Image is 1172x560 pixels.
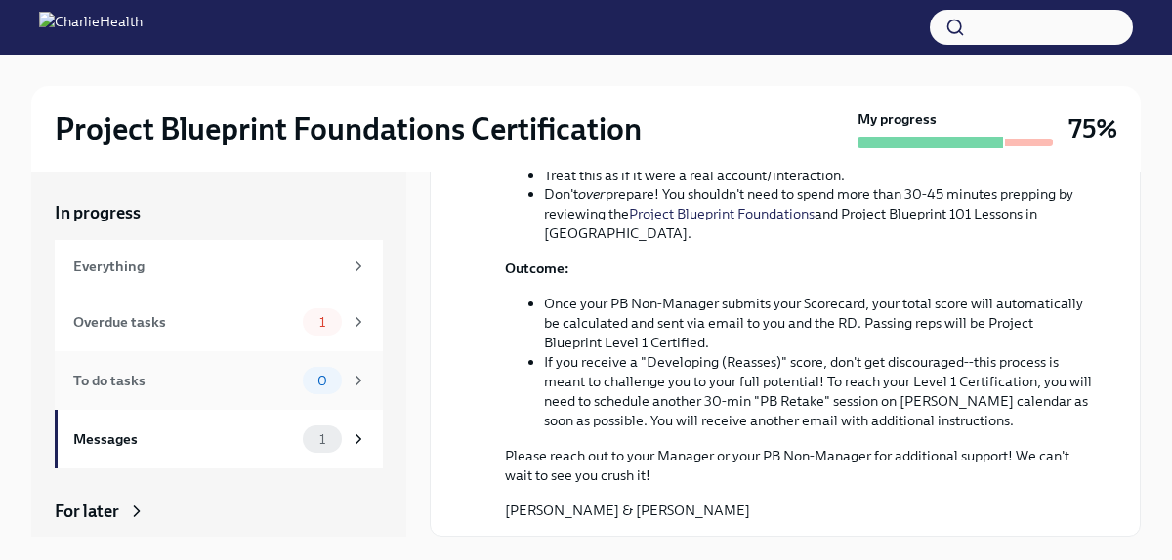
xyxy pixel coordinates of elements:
a: To do tasks0 [55,351,383,410]
a: Everything [55,240,383,293]
li: Treat this as if it were a real account/interaction. [544,165,1093,184]
strong: Outcome: [505,260,569,277]
p: [PERSON_NAME] & [PERSON_NAME] [505,500,1093,520]
p: Please reach out to your Manager or your PB Non-Manager for additional support! We can't wait to ... [505,446,1093,485]
a: For later [55,500,383,523]
div: Overdue tasks [73,311,295,333]
strong: My progress [858,109,937,129]
h3: 75% [1068,111,1117,146]
div: For later [55,500,119,523]
span: 1 [308,432,337,447]
li: Once your PB Non-Manager submits your Scorecard, your total score will automatically be calculate... [544,294,1093,352]
li: If you receive a "Developing (Reasses)" score, don't get discouraged--this process is meant to ch... [544,352,1093,430]
a: Messages1 [55,410,383,468]
em: over [578,185,606,203]
h2: Project Blueprint Foundations Certification [55,109,642,148]
a: Project Blueprint Foundations [629,205,815,222]
div: Messages [73,428,295,450]
img: CharlieHealth [39,12,143,43]
span: 1 [308,315,337,330]
span: 0 [306,374,339,388]
li: Don't prepare! You shouldn't need to spend more than 30-45 minutes prepping by reviewing the and ... [544,184,1093,243]
a: Overdue tasks1 [55,293,383,351]
div: Everything [73,256,342,277]
a: In progress [55,201,383,224]
div: To do tasks [73,370,295,391]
